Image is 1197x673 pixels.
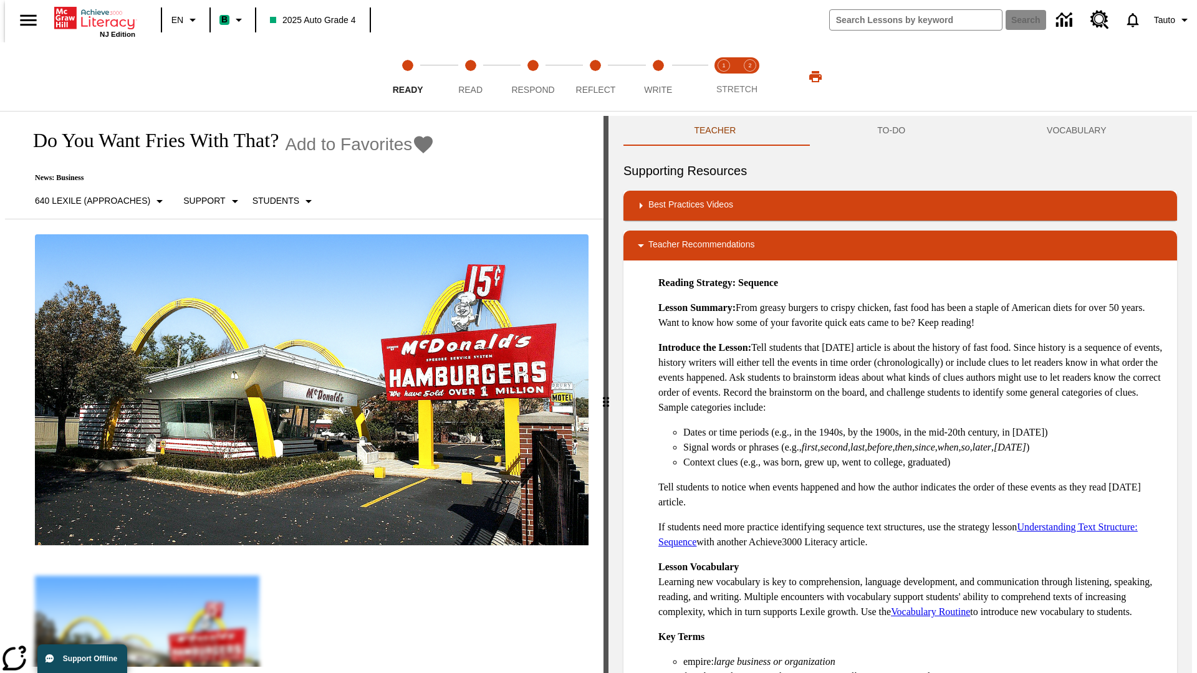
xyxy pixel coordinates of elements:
[683,654,1167,669] li: empire:
[221,12,228,27] span: B
[820,442,848,452] em: second
[658,302,736,313] strong: Lesson Summary:
[252,194,299,208] p: Students
[10,2,47,39] button: Open side menu
[270,14,356,27] span: 2025 Auto Grade 4
[748,62,751,69] text: 2
[1049,3,1083,37] a: Data Center
[285,135,412,155] span: Add to Favorites
[658,520,1167,550] p: If students need more practice identifying sequence text structures, use the strategy lesson with...
[796,65,835,88] button: Print
[867,442,892,452] em: before
[895,442,912,452] em: then
[850,442,865,452] em: last
[648,238,754,253] p: Teacher Recommendations
[63,654,117,663] span: Support Offline
[994,442,1026,452] em: [DATE]
[716,84,757,94] span: STRETCH
[214,9,251,31] button: Boost Class color is mint green. Change class color
[458,85,483,95] span: Read
[285,133,435,155] button: Add to Favorites - Do You Want Fries With That?
[976,116,1177,146] button: VOCABULARY
[622,42,695,111] button: Write step 5 of 5
[683,455,1167,470] li: Context clues (e.g., was born, grew up, went to college, graduated)
[20,173,435,183] p: News: Business
[30,190,172,212] button: Select Lexile, 640 Lexile (Approaches)
[658,561,739,572] strong: Lesson Vocabulary
[608,116,1192,673] div: activity
[658,340,1167,415] p: Tell students that [DATE] article is about the history of fast food. Since history is a sequence ...
[183,194,225,208] p: Support
[434,42,506,111] button: Read step 2 of 5
[37,644,127,673] button: Support Offline
[372,42,444,111] button: Ready step 1 of 5
[1149,9,1197,31] button: Profile/Settings
[938,442,959,452] em: when
[961,442,970,452] em: so
[722,62,725,69] text: 1
[623,191,1177,221] div: Best Practices Videos
[658,522,1138,547] a: Understanding Text Structure: Sequence
[973,442,991,452] em: later
[891,606,970,617] a: Vocabulary Routine
[683,425,1167,440] li: Dates or time periods (e.g., in the 1940s, by the 1900s, in the mid-20th century, in [DATE])
[35,194,150,208] p: 640 Lexile (Approaches)
[623,116,807,146] button: Teacher
[706,42,742,111] button: Stretch Read step 1 of 2
[714,656,835,667] em: large business or organization
[171,14,183,27] span: EN
[738,277,778,288] strong: Sequence
[1117,4,1149,36] a: Notifications
[830,10,1002,30] input: search field
[623,231,1177,260] div: Teacher Recommendations
[603,116,608,673] div: Press Enter or Spacebar and then press right and left arrow keys to move the slider
[807,116,976,146] button: TO-DO
[623,116,1177,146] div: Instructional Panel Tabs
[497,42,569,111] button: Respond step 3 of 5
[100,31,135,38] span: NJ Edition
[248,190,321,212] button: Select Student
[178,190,247,212] button: Scaffolds, Support
[20,129,279,152] h1: Do You Want Fries With That?
[1083,3,1117,37] a: Resource Center, Will open in new tab
[658,300,1167,330] p: From greasy burgers to crispy chicken, fast food has been a staple of American diets for over 50 ...
[802,442,818,452] em: first
[511,85,554,95] span: Respond
[559,42,632,111] button: Reflect step 4 of 5
[576,85,616,95] span: Reflect
[658,560,1167,619] p: Learning new vocabulary is key to comprehension, language development, and communication through ...
[393,85,423,95] span: Ready
[5,116,603,667] div: reading
[35,234,589,546] img: One of the first McDonald's stores, with the iconic red sign and golden arches.
[166,9,206,31] button: Language: EN, Select a language
[915,442,935,452] em: since
[658,480,1167,510] p: Tell students to notice when events happened and how the author indicates the order of these even...
[658,342,751,353] strong: Introduce the Lesson:
[644,85,672,95] span: Write
[1154,14,1175,27] span: Tauto
[658,631,704,642] strong: Key Terms
[732,42,768,111] button: Stretch Respond step 2 of 2
[658,277,736,288] strong: Reading Strategy:
[623,161,1177,181] h6: Supporting Resources
[54,4,135,38] div: Home
[683,440,1167,455] li: Signal words or phrases (e.g., , , , , , , , , , )
[648,198,733,213] p: Best Practices Videos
